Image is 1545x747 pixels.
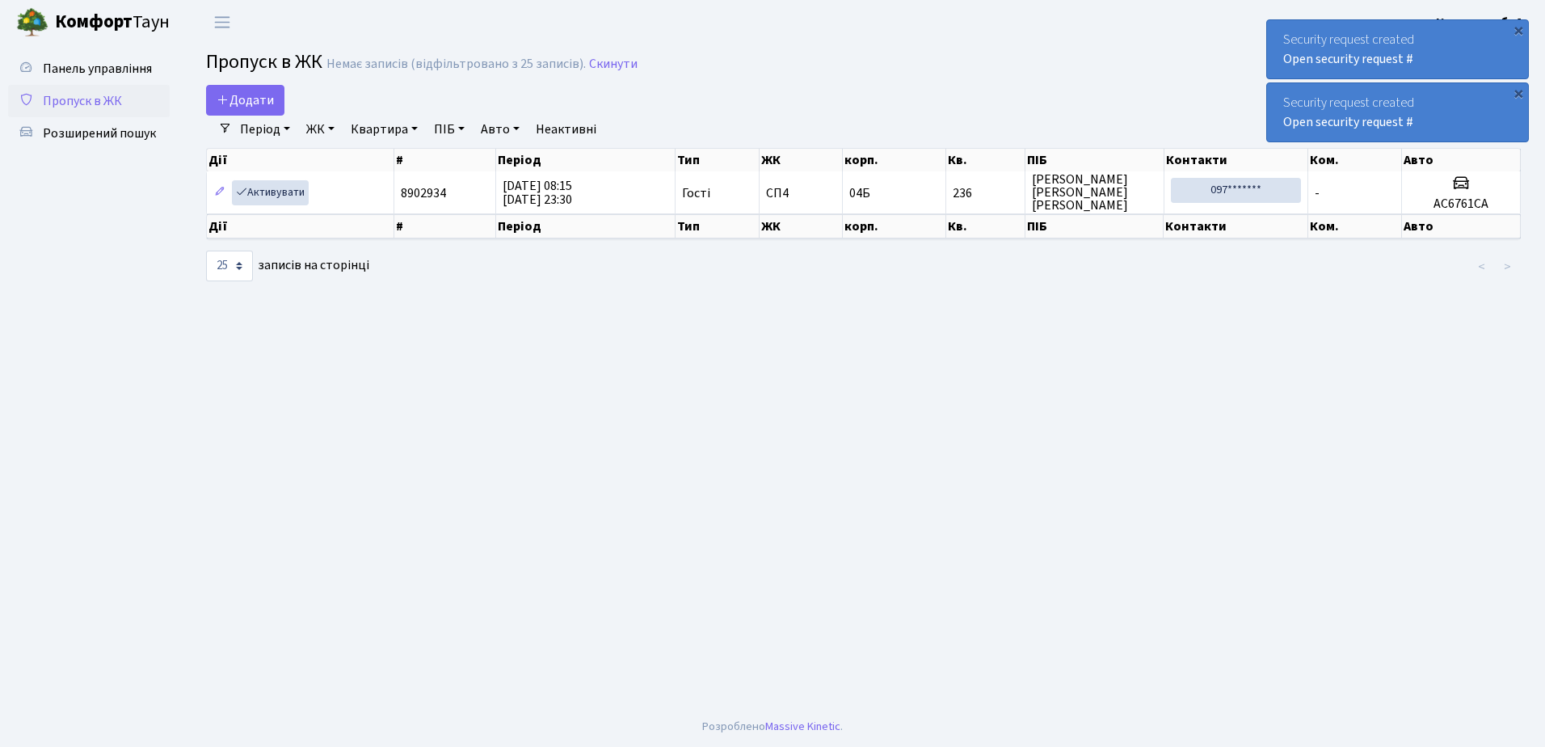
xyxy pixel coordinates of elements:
[43,124,156,142] span: Розширений пошук
[43,60,152,78] span: Панель управління
[496,214,676,238] th: Період
[1032,173,1157,212] span: [PERSON_NAME] [PERSON_NAME] [PERSON_NAME]
[1164,149,1308,171] th: Контакти
[206,251,253,281] select: записів на сторінці
[760,214,843,238] th: ЖК
[589,57,638,72] a: Скинути
[234,116,297,143] a: Період
[1025,149,1164,171] th: ПІБ
[43,92,122,110] span: Пропуск в ЖК
[300,116,341,143] a: ЖК
[206,48,322,76] span: Пропуск в ЖК
[682,187,710,200] span: Гості
[1436,14,1526,32] b: Консьєрж б. 4.
[702,718,843,736] div: Розроблено .
[326,57,586,72] div: Немає записів (відфільтровано з 25 записів).
[1267,83,1528,141] div: Security request created
[1308,149,1402,171] th: Ком.
[503,177,572,209] span: [DATE] 08:15 [DATE] 23:30
[1436,13,1526,32] a: Консьєрж б. 4.
[474,116,526,143] a: Авто
[8,53,170,85] a: Панель управління
[217,91,274,109] span: Додати
[1510,85,1526,101] div: ×
[394,149,496,171] th: #
[1402,214,1521,238] th: Авто
[1164,214,1307,238] th: Контакти
[953,187,1018,200] span: 236
[55,9,133,35] b: Комфорт
[55,9,170,36] span: Таун
[1283,50,1413,68] a: Open security request #
[232,180,309,205] a: Активувати
[676,149,760,171] th: Тип
[8,85,170,117] a: Пропуск в ЖК
[1283,113,1413,131] a: Open security request #
[394,214,496,238] th: #
[202,9,242,36] button: Переключити навігацію
[206,85,284,116] a: Додати
[529,116,603,143] a: Неактивні
[401,184,446,202] span: 8902934
[427,116,471,143] a: ПІБ
[849,184,870,202] span: 04Б
[843,214,946,238] th: корп.
[1315,184,1320,202] span: -
[760,149,843,171] th: ЖК
[496,149,676,171] th: Період
[765,718,840,735] a: Massive Kinetic
[766,187,836,200] span: СП4
[946,214,1025,238] th: Кв.
[1025,214,1164,238] th: ПІБ
[843,149,946,171] th: корп.
[207,214,394,238] th: Дії
[1267,20,1528,78] div: Security request created
[1408,196,1513,212] h5: АС6761СА
[344,116,424,143] a: Квартира
[207,149,394,171] th: Дії
[1402,149,1521,171] th: Авто
[676,214,760,238] th: Тип
[1510,22,1526,38] div: ×
[206,251,369,281] label: записів на сторінці
[16,6,48,39] img: logo.png
[946,149,1025,171] th: Кв.
[1308,214,1402,238] th: Ком.
[8,117,170,150] a: Розширений пошук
